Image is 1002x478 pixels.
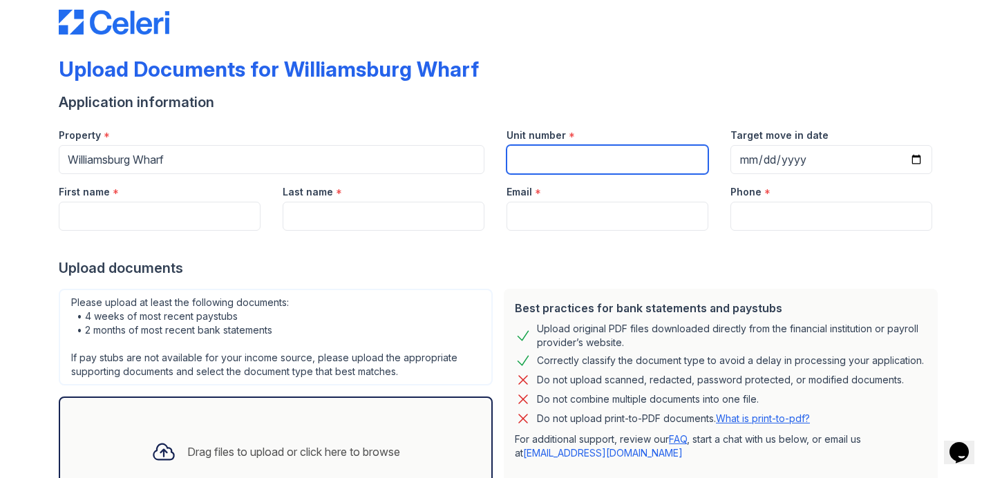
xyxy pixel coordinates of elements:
a: FAQ [669,433,687,445]
div: Application information [59,93,943,112]
div: Do not combine multiple documents into one file. [537,391,759,408]
p: For additional support, review our , start a chat with us below, or email us at [515,432,927,460]
label: Unit number [507,128,566,142]
label: Email [507,185,532,199]
a: [EMAIL_ADDRESS][DOMAIN_NAME] [523,447,683,459]
iframe: chat widget [944,423,988,464]
div: Do not upload scanned, redacted, password protected, or modified documents. [537,372,904,388]
label: Target move in date [730,128,829,142]
label: Last name [283,185,333,199]
div: Upload documents [59,258,943,278]
div: Correctly classify the document type to avoid a delay in processing your application. [537,352,924,369]
label: Phone [730,185,762,199]
div: Best practices for bank statements and paystubs [515,300,927,316]
label: First name [59,185,110,199]
a: What is print-to-pdf? [716,412,810,424]
p: Do not upload print-to-PDF documents. [537,412,810,426]
div: Upload original PDF files downloaded directly from the financial institution or payroll provider’... [537,322,927,350]
div: Please upload at least the following documents: • 4 weeks of most recent paystubs • 2 months of m... [59,289,493,385]
img: CE_Logo_Blue-a8612792a0a2168367f1c8372b55b34899dd931a85d93a1a3d3e32e68fde9ad4.png [59,10,169,35]
div: Drag files to upload or click here to browse [187,443,400,460]
label: Property [59,128,101,142]
div: Upload Documents for Williamsburg Wharf [59,57,479,82]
